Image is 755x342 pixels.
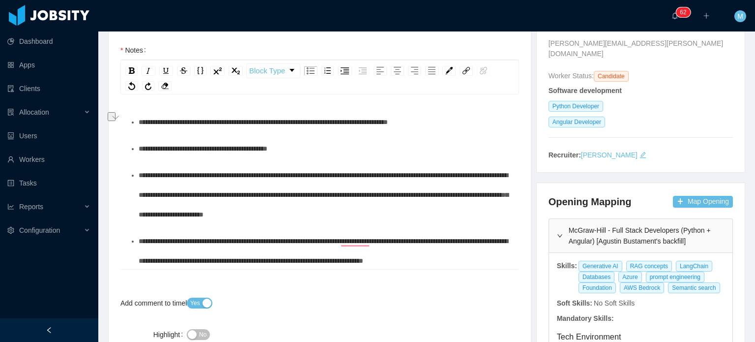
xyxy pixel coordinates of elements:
strong: Skills: [557,262,577,270]
a: icon: profileTasks [7,173,90,193]
div: icon: rightMcGraw-Hill - Full Stack Developers (Python + Angular) [Agustin Bustament's backfill] [549,219,732,252]
a: Block Type [247,64,300,78]
div: Undo [125,81,138,91]
span: Candidate [594,71,629,82]
a: icon: robotUsers [7,126,90,146]
a: icon: pie-chartDashboard [7,31,90,51]
div: rdw-textalign-control [372,63,440,78]
div: rdw-history-control [123,81,156,91]
span: prompt engineering [646,272,704,282]
span: No [199,330,206,340]
a: icon: auditClients [7,79,90,98]
div: Italic [142,66,155,76]
div: Link [460,66,473,76]
span: Azure [618,272,641,282]
span: [PERSON_NAME][EMAIL_ADDRESS][PERSON_NAME][DOMAIN_NAME] [549,38,733,59]
span: Allocation [19,108,49,116]
div: Ordered [321,66,334,76]
div: rdw-inline-control [123,63,245,78]
span: RAG concepts [626,261,672,272]
div: Subscript [229,66,243,76]
i: icon: right [557,233,563,239]
div: rdw-link-control [458,63,492,78]
div: Left [374,66,387,76]
div: Unordered [304,66,318,76]
div: rdw-toolbar [120,60,519,94]
div: No Soft Skills [593,298,636,309]
p: 2 [683,7,687,17]
div: rdw-dropdown [246,63,300,78]
strong: Recruiter: [549,151,581,159]
span: Semantic search [668,282,720,293]
span: Worker Status: [549,72,594,80]
strong: Soft Skills: [557,299,592,307]
div: Superscript [210,66,225,76]
div: rdw-block-control [245,63,302,78]
div: Strikethrough [177,66,190,76]
strong: Mandatory Skills: [557,314,614,322]
span: Databases [579,272,614,282]
div: Underline [159,66,173,76]
span: M [737,10,743,22]
div: rdw-list-control [302,63,372,78]
div: rdw-wrapper [120,60,519,269]
a: icon: userWorkers [7,150,90,169]
div: Center [391,66,404,76]
i: icon: setting [7,227,14,234]
div: rdw-remove-control [156,81,174,91]
span: Python Developer [549,101,603,112]
i: icon: plus [703,12,710,19]
span: Foundation [579,282,616,293]
a: icon: appstoreApps [7,55,90,75]
span: Angular Developer [549,117,605,127]
div: Bold [125,66,138,76]
i: icon: edit [639,152,646,158]
span: Yes [190,298,200,308]
p: 6 [680,7,683,17]
div: Unlink [477,66,490,76]
a: [PERSON_NAME] [581,151,638,159]
i: icon: solution [7,109,14,116]
div: Monospace [194,66,206,76]
div: rdw-color-picker [440,63,458,78]
div: Indent [338,66,352,76]
span: Generative AI [579,261,622,272]
h4: Opening Mapping [549,195,632,209]
div: Right [408,66,421,76]
button: icon: plusMap Opening [673,196,733,208]
div: Redo [142,81,154,91]
div: Remove [158,81,172,91]
span: Configuration [19,226,60,234]
span: Block Type [249,61,285,81]
label: Highlight [153,331,187,339]
i: icon: bell [671,12,678,19]
div: To enrich screen reader interactions, please activate Accessibility in Grammarly extension settings [128,112,512,284]
label: Add comment to timeline? [120,299,207,307]
span: AWS Bedrock [620,282,664,293]
span: LangChain [676,261,712,272]
div: Outdent [356,66,370,76]
span: Reports [19,203,43,211]
label: Notes [120,46,150,54]
i: icon: line-chart [7,203,14,210]
strong: Software development [549,87,622,94]
div: Justify [425,66,438,76]
sup: 62 [676,7,690,17]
